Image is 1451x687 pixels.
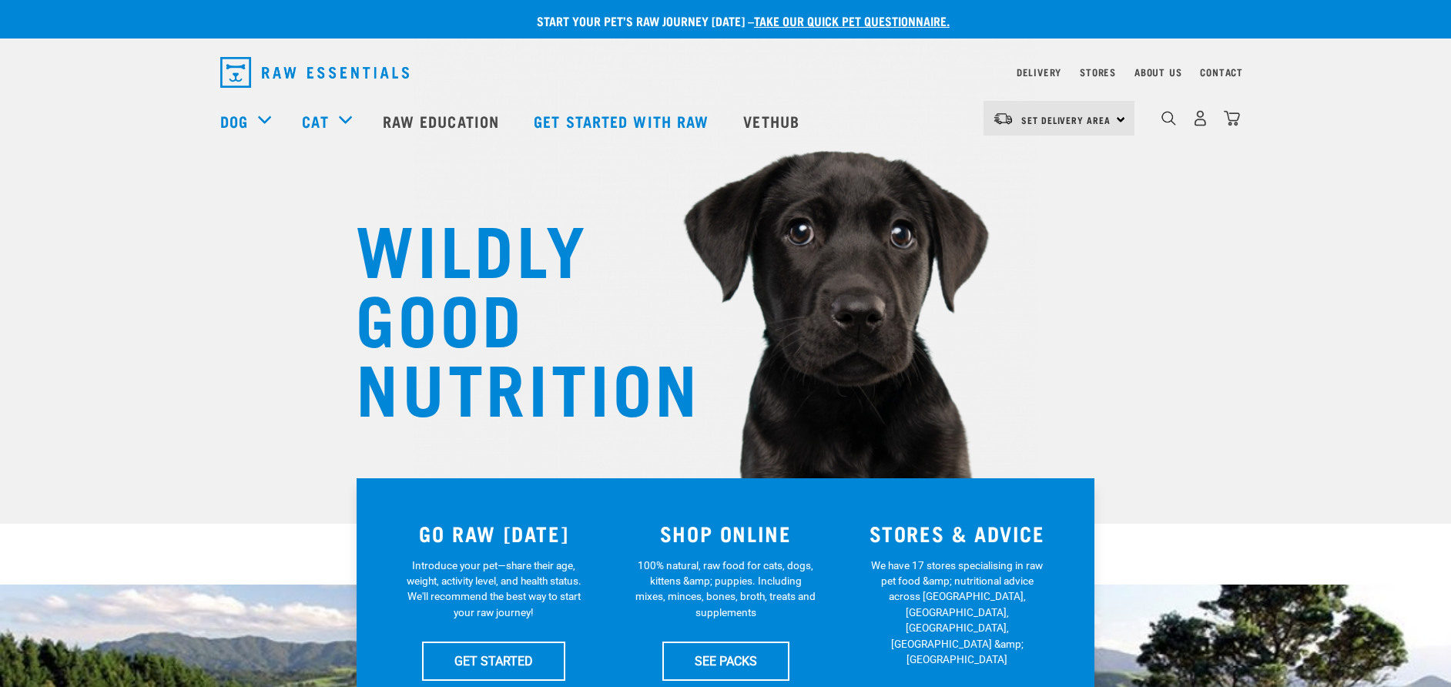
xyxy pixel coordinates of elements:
[1200,69,1243,75] a: Contact
[754,17,950,24] a: take our quick pet questionnaire.
[1224,110,1240,126] img: home-icon@2x.png
[728,90,819,152] a: Vethub
[1021,117,1111,122] span: Set Delivery Area
[518,90,728,152] a: Get started with Raw
[662,642,789,680] a: SEE PACKS
[619,521,833,545] h3: SHOP ONLINE
[635,558,816,621] p: 100% natural, raw food for cats, dogs, kittens &amp; puppies. Including mixes, minces, bones, bro...
[302,109,328,132] a: Cat
[993,112,1014,126] img: van-moving.png
[1192,110,1208,126] img: user.png
[208,51,1243,94] nav: dropdown navigation
[1161,111,1176,126] img: home-icon-1@2x.png
[1017,69,1061,75] a: Delivery
[1134,69,1181,75] a: About Us
[404,558,585,621] p: Introduce your pet—share their age, weight, activity level, and health status. We'll recommend th...
[220,57,409,88] img: Raw Essentials Logo
[866,558,1047,668] p: We have 17 stores specialising in raw pet food &amp; nutritional advice across [GEOGRAPHIC_DATA],...
[356,212,664,420] h1: WILDLY GOOD NUTRITION
[367,90,518,152] a: Raw Education
[422,642,565,680] a: GET STARTED
[1080,69,1116,75] a: Stores
[220,109,248,132] a: Dog
[387,521,601,545] h3: GO RAW [DATE]
[850,521,1064,545] h3: STORES & ADVICE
